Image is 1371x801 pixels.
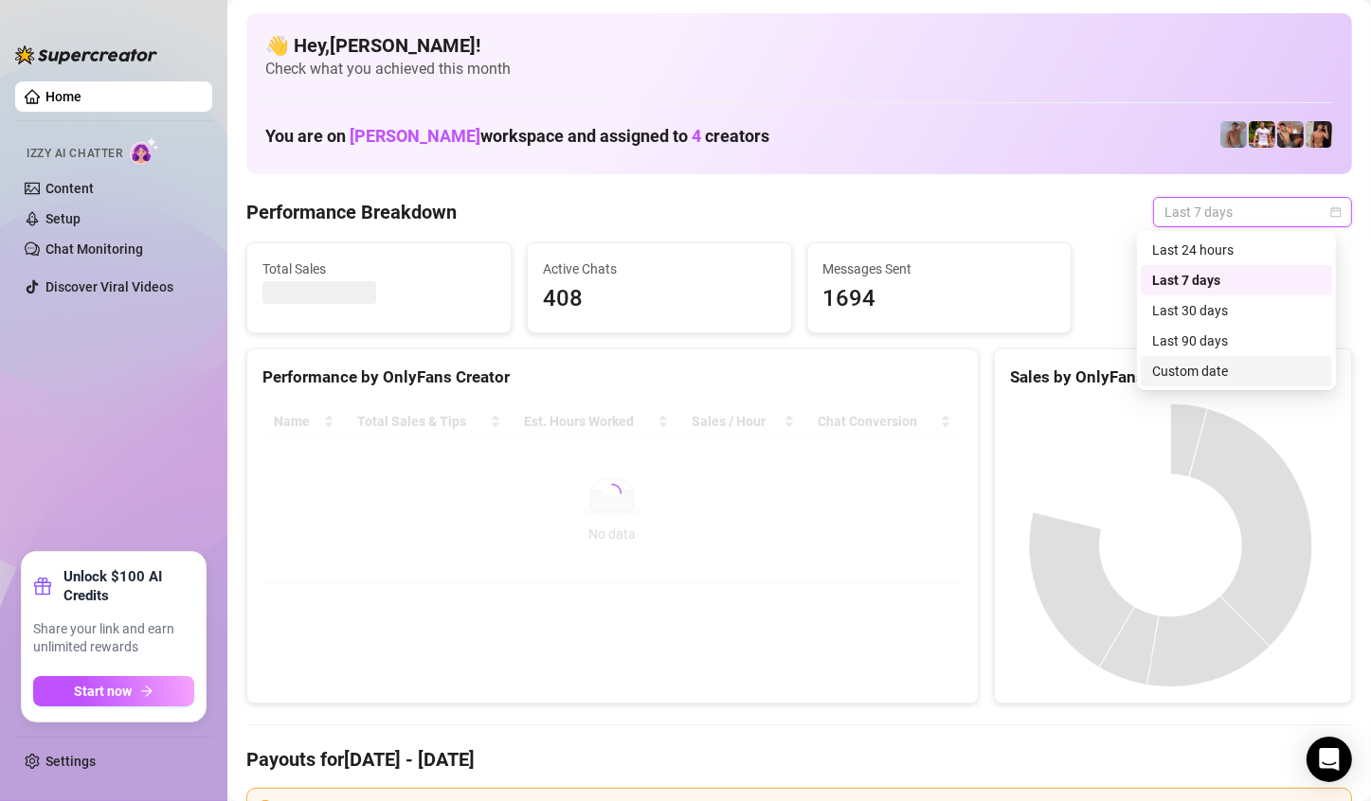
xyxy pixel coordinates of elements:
[75,684,133,699] span: Start now
[265,126,769,147] h1: You are on workspace and assigned to creators
[45,181,94,196] a: Content
[1010,365,1336,390] div: Sales by OnlyFans Creator
[1141,235,1332,265] div: Last 24 hours
[265,32,1333,59] h4: 👋 Hey, [PERSON_NAME] !
[63,567,194,605] strong: Unlock $100 AI Credits
[1330,206,1342,218] span: calendar
[1164,198,1341,226] span: Last 7 days
[1249,121,1275,148] img: Hector
[33,577,52,596] span: gift
[1152,240,1321,260] div: Last 24 hours
[246,746,1352,773] h4: Payouts for [DATE] - [DATE]
[1141,356,1332,386] div: Custom date
[1220,121,1247,148] img: Joey
[1141,295,1332,326] div: Last 30 days
[692,126,701,146] span: 4
[140,685,153,698] span: arrow-right
[130,137,159,165] img: AI Chatter
[45,754,96,769] a: Settings
[543,281,776,317] span: 408
[265,59,1333,80] span: Check what you achieved this month
[1152,361,1321,382] div: Custom date
[1152,300,1321,321] div: Last 30 days
[246,199,457,225] h4: Performance Breakdown
[15,45,157,64] img: logo-BBDzfeDw.svg
[1152,270,1321,291] div: Last 7 days
[262,365,963,390] div: Performance by OnlyFans Creator
[33,676,194,706] button: Start nowarrow-right
[45,211,81,226] a: Setup
[45,279,173,294] a: Discover Viral Videos
[1306,121,1332,148] img: Zach
[823,258,1056,279] span: Messages Sent
[350,126,480,146] span: [PERSON_NAME]
[45,89,81,104] a: Home
[33,620,194,657] span: Share your link and earn unlimited rewards
[543,258,776,279] span: Active Chats
[1141,265,1332,295] div: Last 7 days
[823,281,1056,317] span: 1694
[1307,737,1352,782] div: Open Intercom Messenger
[262,258,496,279] span: Total Sales
[45,241,143,257] a: Chat Monitoring
[27,145,122,163] span: Izzy AI Chatter
[1152,330,1321,351] div: Last 90 days
[602,483,622,504] span: loading
[1277,121,1304,148] img: Osvaldo
[1141,326,1332,356] div: Last 90 days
